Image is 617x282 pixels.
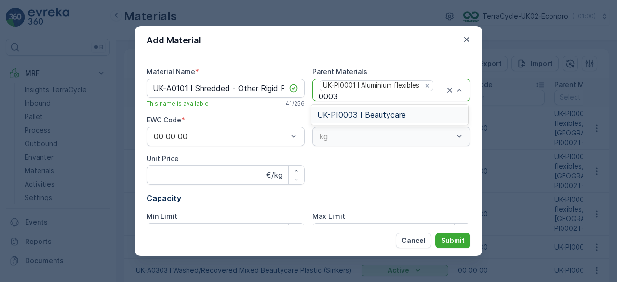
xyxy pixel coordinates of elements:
div: Remove UK-PI0001 I Aluminium flexibles [422,81,432,90]
button: Cancel [396,233,431,248]
label: Material Name [147,67,195,76]
label: Parent Materials [312,67,367,76]
p: Cancel [402,236,426,245]
label: EWC Code [147,116,181,124]
p: Submit [441,236,465,245]
span: This name is available [147,100,209,107]
span: UK-PI0003 I Beautycare [317,110,406,119]
label: Min Limit [147,212,177,220]
div: UK-PI0001 I Aluminium flexibles [320,81,421,91]
p: €/kg [266,169,282,181]
p: Add Material [147,34,201,47]
button: Submit [435,233,470,248]
p: 41 / 256 [285,100,305,107]
label: Unit Price [147,154,179,162]
label: Max Limit [312,212,345,220]
p: Capacity [147,192,470,204]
